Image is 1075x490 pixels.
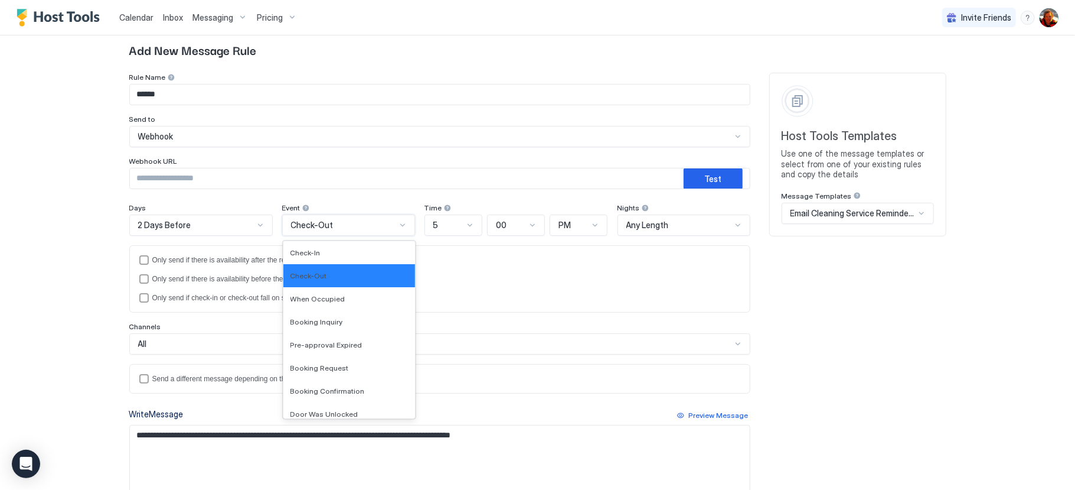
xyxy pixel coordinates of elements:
[119,11,153,24] a: Calendar
[129,41,946,59] span: Add New Message Rule
[290,294,345,303] span: When Occupied
[290,410,358,418] span: Door Was Unlocked
[139,374,740,384] div: languagesEnabled
[129,157,177,166] span: Webhook URL
[433,220,439,231] span: 5
[290,248,321,257] span: Check-In
[163,11,183,24] a: Inbox
[290,364,349,372] span: Booking Request
[152,256,315,264] div: Only send if there is availability after the reservation
[626,220,669,231] span: Any Length
[130,168,684,189] input: Input Field
[12,450,40,478] div: Open Intercom Messenger
[152,294,364,302] div: Only send if check-in or check-out fall on selected days of the week
[138,220,191,231] span: 2 Days Before
[290,340,362,349] span: Pre-approval Expired
[257,12,283,23] span: Pricing
[192,12,233,23] span: Messaging
[129,73,166,82] span: Rule Name
[163,12,183,22] span: Inbox
[129,408,184,420] div: Write Message
[130,85,750,105] input: Input Field
[558,220,571,231] span: PM
[290,317,343,326] span: Booking Inquiry
[290,387,365,395] span: Booking Confirmation
[782,192,852,200] span: Message Templates
[152,375,375,383] div: Send a different message depending on the guest's preferred language
[119,12,153,22] span: Calendar
[617,203,640,212] span: Nights
[291,220,334,231] span: Check-Out
[139,293,740,303] div: isLimited
[689,410,749,421] div: Preview Message
[424,203,442,212] span: Time
[1021,11,1035,25] div: menu
[684,168,743,190] button: Test
[675,408,750,423] button: Preview Message
[790,208,915,219] span: Email Cleaning Service Reminder Template
[961,12,1011,23] span: Invite Friends
[129,322,161,331] span: Channels
[139,274,740,284] div: beforeReservation
[129,203,146,212] span: Days
[138,131,174,142] span: Webhook
[17,9,105,27] a: Host Tools Logo
[138,339,147,349] span: All
[152,275,321,283] div: Only send if there is availability before the reservation
[782,129,934,144] span: Host Tools Templates
[496,220,507,231] span: 00
[782,148,934,180] span: Use one of the message templates or select from one of your existing rules and copy the details
[1040,8,1058,27] div: User profile
[704,173,721,185] div: Test
[139,255,740,265] div: afterReservation
[129,115,156,124] span: Send to
[282,203,300,212] span: Event
[290,271,327,280] span: Check-Out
